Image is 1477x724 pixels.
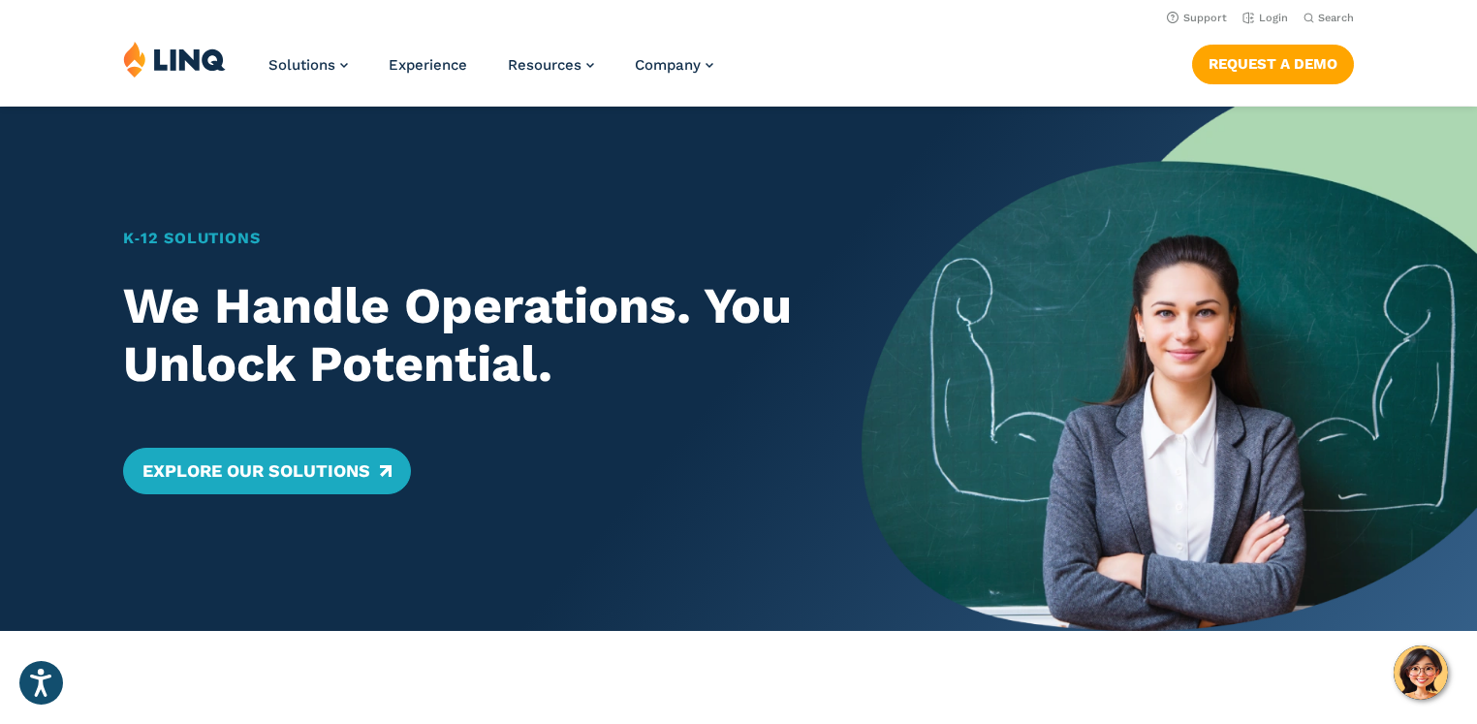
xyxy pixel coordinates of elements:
a: Company [635,56,713,74]
h1: K‑12 Solutions [123,227,801,250]
span: Company [635,56,701,74]
nav: Button Navigation [1192,41,1354,83]
a: Request a Demo [1192,45,1354,83]
a: Support [1167,12,1227,24]
a: Explore Our Solutions [123,448,411,494]
img: LINQ | K‑12 Software [123,41,226,78]
span: Search [1318,12,1354,24]
a: Resources [508,56,594,74]
button: Open Search Bar [1304,11,1354,25]
h2: We Handle Operations. You Unlock Potential. [123,277,801,393]
a: Experience [389,56,467,74]
button: Hello, have a question? Let’s chat. [1394,645,1448,700]
img: Home Banner [862,107,1477,631]
a: Login [1242,12,1288,24]
span: Resources [508,56,581,74]
a: Solutions [268,56,348,74]
span: Solutions [268,56,335,74]
nav: Primary Navigation [268,41,713,105]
